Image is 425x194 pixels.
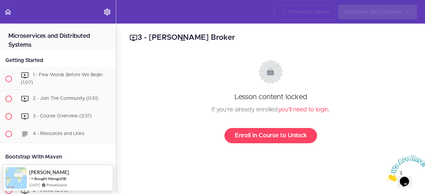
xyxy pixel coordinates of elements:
a: Previous Lesson [274,5,335,19]
span: Complete and Continue [344,8,402,16]
span: 1 [3,3,5,8]
span: 4 - Resources and Links [33,131,84,136]
img: Chat attention grabber [3,3,44,29]
span: Previous Lesson [289,8,330,16]
a: ProveSource [46,182,67,188]
span: 1 - Few Words Before We Begin (1:07) [21,73,103,85]
svg: Back to course curriculum [4,8,12,16]
a: Bought MongoDB [34,176,66,181]
h2: 3 - [PERSON_NAME] Broker [129,32,412,43]
svg: Settings Menu [103,8,111,16]
span: 2 - Join The Community (0:51) [33,96,98,101]
a: Complete and Continue [338,5,417,19]
iframe: chat widget [384,153,425,184]
div: If you're already enrolled, . [136,105,405,115]
a: Enroll in Course to Unlock [224,128,317,143]
span: [DATE] [29,182,40,188]
img: provesource social proof notification image [5,167,27,189]
span: 3 - Course Overview (3:37) [33,114,92,118]
div: Lesson content locked [136,60,405,143]
span: [PERSON_NAME] [29,169,67,175]
a: you'll need to login [278,107,328,113]
span: -> [29,176,34,181]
